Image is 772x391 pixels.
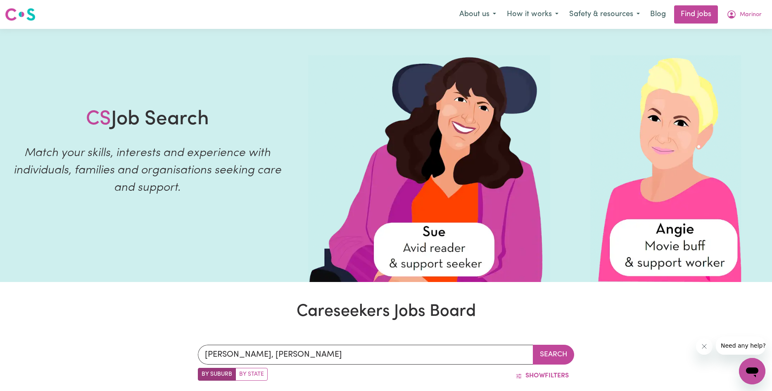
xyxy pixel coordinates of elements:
[533,345,574,365] button: Search
[721,6,767,23] button: My Account
[739,358,765,384] iframe: Button to launch messaging window
[5,5,36,24] a: Careseekers logo
[564,6,645,23] button: Safety & resources
[645,5,671,24] a: Blog
[86,109,111,129] span: CS
[454,6,501,23] button: About us
[198,345,533,365] input: Enter a suburb or postcode
[696,338,713,355] iframe: Close message
[740,10,762,19] span: Marinor
[235,368,268,381] label: Search by state
[674,5,718,24] a: Find jobs
[716,336,765,355] iframe: Message from company
[510,368,574,384] button: ShowFilters
[86,108,209,132] h1: Job Search
[198,368,236,381] label: Search by suburb/post code
[525,372,545,379] span: Show
[10,145,285,197] p: Match your skills, interests and experience with individuals, families and organisations seeking ...
[5,6,50,12] span: Need any help?
[501,6,564,23] button: How it works
[5,7,36,22] img: Careseekers logo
